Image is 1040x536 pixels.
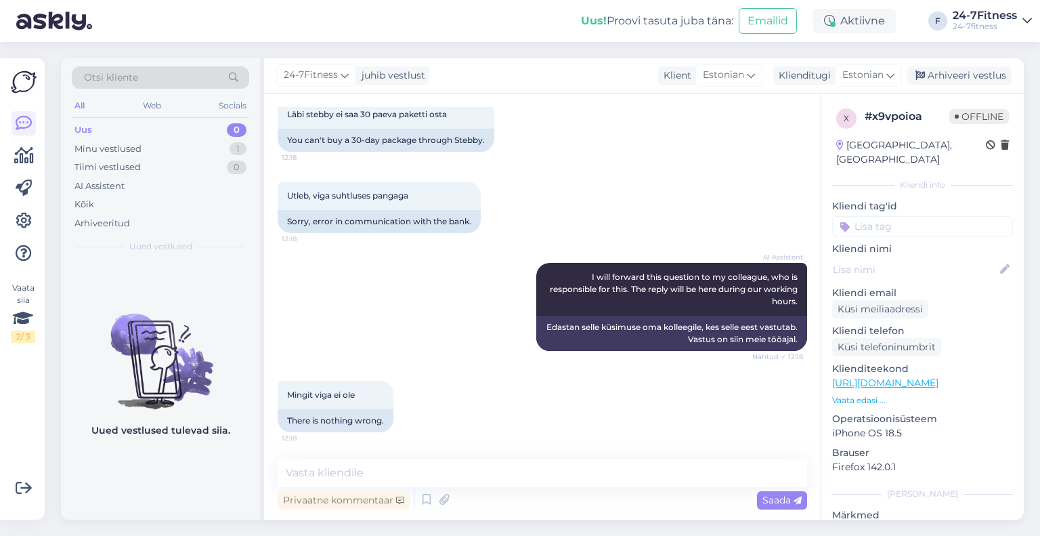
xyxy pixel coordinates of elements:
[227,123,246,137] div: 0
[832,286,1013,300] p: Kliendi email
[74,142,142,156] div: Minu vestlused
[91,424,230,438] p: Uued vestlused tulevad siia.
[581,13,733,29] div: Proovi tasuta juba täna:
[74,198,94,211] div: Kõik
[832,446,1013,460] p: Brauser
[832,488,1013,500] div: [PERSON_NAME]
[832,300,928,318] div: Küsi meiliaadressi
[282,234,332,244] span: 12:18
[74,123,92,137] div: Uus
[278,491,410,510] div: Privaatne kommentaar
[832,199,1013,213] p: Kliendi tag'id
[278,129,494,152] div: You can't buy a 30-day package through Stebby.
[278,210,481,233] div: Sorry, error in communication with the bank.
[11,69,37,95] img: Askly Logo
[74,217,130,230] div: Arhiveeritud
[832,324,1013,338] p: Kliendi telefon
[928,12,947,30] div: F
[536,316,807,351] div: Edastan selle küsimuse oma kolleegile, kes selle eest vastutab. Vastus on siin meie tööajal.
[550,272,800,306] span: I will forward this question to my colleague, who is responsible for this. The reply will be here...
[287,390,355,400] span: Mingit viga ei ole
[703,68,744,83] span: Estonian
[581,14,607,27] b: Uus!
[832,179,1013,191] div: Kliendi info
[216,97,249,115] div: Socials
[61,289,260,411] img: No chats
[74,161,141,174] div: Tiimi vestlused
[833,262,997,277] input: Lisa nimi
[832,216,1013,236] input: Lisa tag
[832,412,1013,426] p: Operatsioonisüsteem
[658,68,691,83] div: Klient
[84,70,138,85] span: Otsi kliente
[832,460,1013,474] p: Firefox 142.0.1
[739,8,797,34] button: Emailid
[287,190,408,201] span: Utleb, viga suhtluses pangaga
[832,426,1013,440] p: iPhone OS 18.5
[278,409,393,432] div: There is nothing wrong.
[284,68,338,83] span: 24-7Fitness
[282,152,332,163] span: 12:18
[762,494,802,506] span: Saada
[230,142,246,156] div: 1
[72,97,87,115] div: All
[11,331,35,343] div: 2 / 3
[832,362,1013,376] p: Klienditeekond
[832,508,1013,522] p: Märkmed
[752,252,803,262] span: AI Assistent
[865,108,949,125] div: # x9vpoioa
[832,338,941,356] div: Küsi telefoninumbrit
[773,68,831,83] div: Klienditugi
[282,433,332,443] span: 12:18
[813,9,896,33] div: Aktiivne
[907,66,1012,85] div: Arhiveeri vestlus
[129,241,192,253] span: Uued vestlused
[953,21,1017,32] div: 24-7fitness
[844,113,849,123] span: x
[949,109,1009,124] span: Offline
[356,68,425,83] div: juhib vestlust
[140,97,164,115] div: Web
[832,377,938,389] a: [URL][DOMAIN_NAME]
[287,109,447,119] span: Läbi stebby ei saa 30 paeva paketti osta
[74,180,125,193] div: AI Assistent
[832,394,1013,407] p: Vaata edasi ...
[11,282,35,343] div: Vaata siia
[832,242,1013,256] p: Kliendi nimi
[842,68,884,83] span: Estonian
[752,352,803,362] span: Nähtud ✓ 12:18
[836,138,986,167] div: [GEOGRAPHIC_DATA], [GEOGRAPHIC_DATA]
[227,161,246,174] div: 0
[953,10,1032,32] a: 24-7Fitness24-7fitness
[953,10,1017,21] div: 24-7Fitness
